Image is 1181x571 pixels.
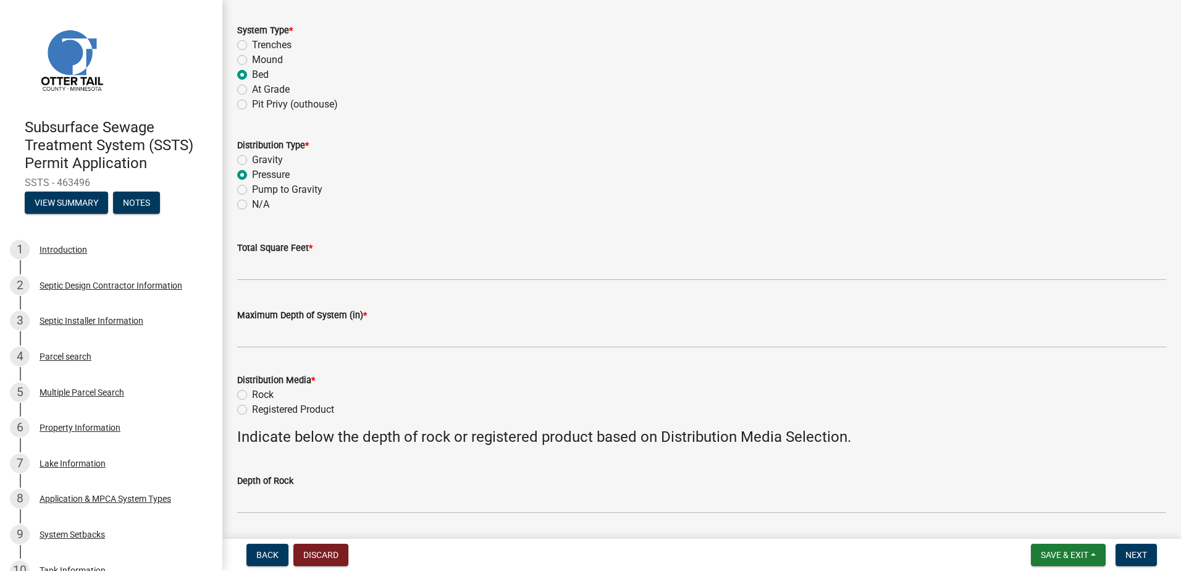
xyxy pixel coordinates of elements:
[252,387,274,402] label: Rock
[40,281,182,290] div: Septic Design Contractor Information
[40,494,171,503] div: Application & MPCA System Types
[10,489,30,509] div: 8
[256,550,279,560] span: Back
[1041,550,1088,560] span: Save & Exit
[252,402,334,417] label: Registered Product
[252,67,269,82] label: Bed
[40,530,105,539] div: System Setbacks
[237,428,1166,446] h4: Indicate below the depth of rock or registered product based on Distribution Media Selection.
[252,97,338,112] label: Pit Privy (outhouse)
[237,244,313,253] label: Total Square Feet
[40,459,106,468] div: Lake Information
[10,276,30,295] div: 2
[10,347,30,366] div: 4
[252,38,292,53] label: Trenches
[252,167,290,182] label: Pressure
[40,388,124,397] div: Multiple Parcel Search
[113,199,160,209] wm-modal-confirm: Notes
[40,423,120,432] div: Property Information
[40,245,87,254] div: Introduction
[237,142,309,150] label: Distribution Type
[40,352,91,361] div: Parcel search
[10,454,30,473] div: 7
[237,376,315,385] label: Distribution Media
[10,311,30,331] div: 3
[10,240,30,260] div: 1
[252,153,283,167] label: Gravity
[252,53,283,67] label: Mound
[25,192,108,214] button: View Summary
[10,418,30,438] div: 6
[252,182,322,197] label: Pump to Gravity
[293,544,348,566] button: Discard
[252,197,269,212] label: N/A
[1031,544,1106,566] button: Save & Exit
[113,192,160,214] button: Notes
[246,544,288,566] button: Back
[252,82,290,97] label: At Grade
[237,311,367,320] label: Maximum Depth of System (in)
[1125,550,1147,560] span: Next
[25,119,212,172] h4: Subsurface Sewage Treatment System (SSTS) Permit Application
[10,525,30,544] div: 9
[10,383,30,402] div: 5
[25,177,198,188] span: SSTS - 463496
[25,199,108,209] wm-modal-confirm: Summary
[25,13,117,106] img: Otter Tail County, Minnesota
[1116,544,1157,566] button: Next
[237,477,293,486] label: Depth of Rock
[40,316,143,325] div: Septic Installer Information
[237,27,293,35] label: System Type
